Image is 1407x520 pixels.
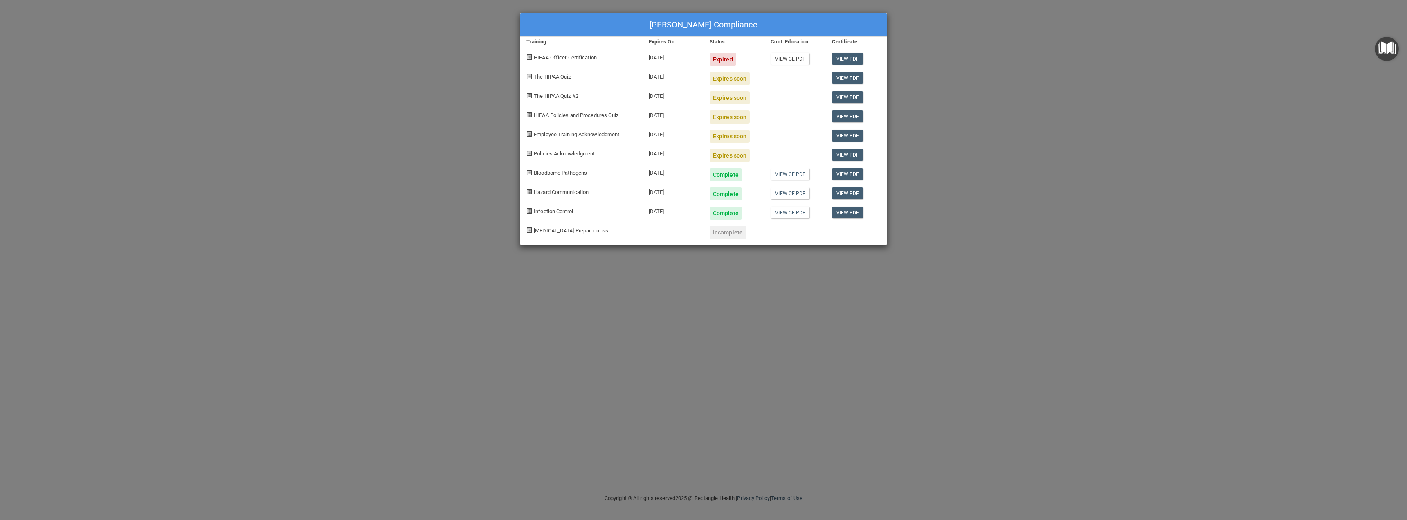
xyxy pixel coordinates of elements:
[643,181,703,200] div: [DATE]
[534,74,571,80] span: The HIPAA Quiz
[534,54,597,61] span: HIPAA Officer Certification
[643,104,703,124] div: [DATE]
[710,149,750,162] div: Expires soon
[710,91,750,104] div: Expires soon
[643,200,703,220] div: [DATE]
[832,53,863,65] a: View PDF
[703,37,764,47] div: Status
[534,170,587,176] span: Bloodborne Pathogens
[771,187,809,199] a: View CE PDF
[832,187,863,199] a: View PDF
[643,85,703,104] div: [DATE]
[710,168,742,181] div: Complete
[520,13,887,37] div: [PERSON_NAME] Compliance
[832,110,863,122] a: View PDF
[534,131,619,137] span: Employee Training Acknowledgment
[710,187,742,200] div: Complete
[764,37,825,47] div: Cont. Education
[643,124,703,143] div: [DATE]
[771,53,809,65] a: View CE PDF
[520,37,643,47] div: Training
[710,72,750,85] div: Expires soon
[643,143,703,162] div: [DATE]
[1375,37,1399,61] button: Open Resource Center
[832,91,863,103] a: View PDF
[710,207,742,220] div: Complete
[534,227,608,234] span: [MEDICAL_DATA] Preparedness
[832,207,863,218] a: View PDF
[643,162,703,181] div: [DATE]
[534,151,595,157] span: Policies Acknowledgment
[832,72,863,84] a: View PDF
[534,93,578,99] span: The HIPAA Quiz #2
[534,112,618,118] span: HIPAA Policies and Procedures Quiz
[710,110,750,124] div: Expires soon
[534,189,589,195] span: Hazard Communication
[534,208,573,214] span: Infection Control
[771,207,809,218] a: View CE PDF
[832,168,863,180] a: View PDF
[710,226,746,239] div: Incomplete
[832,130,863,142] a: View PDF
[710,53,736,66] div: Expired
[826,37,887,47] div: Certificate
[643,37,703,47] div: Expires On
[832,149,863,161] a: View PDF
[771,168,809,180] a: View CE PDF
[643,47,703,66] div: [DATE]
[643,66,703,85] div: [DATE]
[710,130,750,143] div: Expires soon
